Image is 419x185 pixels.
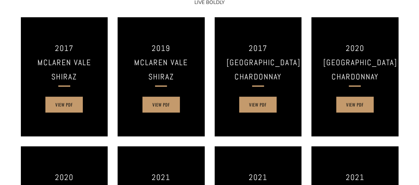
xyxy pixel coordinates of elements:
a: View PDF [239,97,277,113]
h3: 2019 McLaren Vale Shiraz [130,41,193,84]
a: View PDF [45,97,83,113]
h3: 2017 McLaren Vale Shiraz [33,41,96,84]
h3: 2020 [GEOGRAPHIC_DATA] Chardonnay [323,41,387,84]
h3: 2017 [GEOGRAPHIC_DATA] Chardonnay [227,41,290,84]
a: View PDF [142,97,180,113]
a: View PDF [336,97,374,113]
